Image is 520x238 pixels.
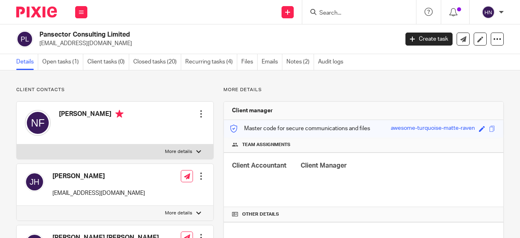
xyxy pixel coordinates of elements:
a: Details [16,54,38,70]
p: [EMAIL_ADDRESS][DOMAIN_NAME] [52,189,145,197]
a: Create task [405,33,453,46]
p: Client contacts [16,87,214,93]
h2: Pansector Consulting Limited [39,31,323,39]
h3: Client manager [232,107,273,115]
span: Edit code [479,126,485,132]
p: Master code for secure communications and files [230,124,370,133]
img: Pixie [16,7,57,17]
a: Files [241,54,258,70]
p: More details [223,87,504,93]
img: svg%3E [16,31,33,48]
img: svg%3E [25,110,51,136]
a: Notes (2) [286,54,314,70]
img: svg%3E [25,172,44,192]
a: Send new email [457,33,470,46]
a: Emails [262,54,282,70]
span: Team assignments [242,142,290,148]
a: Audit logs [318,54,347,70]
p: [EMAIL_ADDRESS][DOMAIN_NAME] [39,39,393,48]
a: Client tasks (0) [87,54,129,70]
i: Primary [115,110,123,118]
span: Client Accountant [232,162,286,169]
h4: [PERSON_NAME] [59,110,123,120]
p: More details [165,148,192,155]
a: Open tasks (1) [42,54,83,70]
span: Client Manager [301,162,347,169]
span: Copy to clipboard [489,126,495,132]
img: svg%3E [482,6,495,19]
a: Closed tasks (20) [133,54,181,70]
div: awesome-turquoise-matte-raven [391,124,475,133]
a: Edit client [474,33,487,46]
span: Other details [242,211,279,218]
a: Recurring tasks (4) [185,54,237,70]
p: More details [165,210,192,216]
h4: [PERSON_NAME] [52,172,145,181]
input: Search [318,10,392,17]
